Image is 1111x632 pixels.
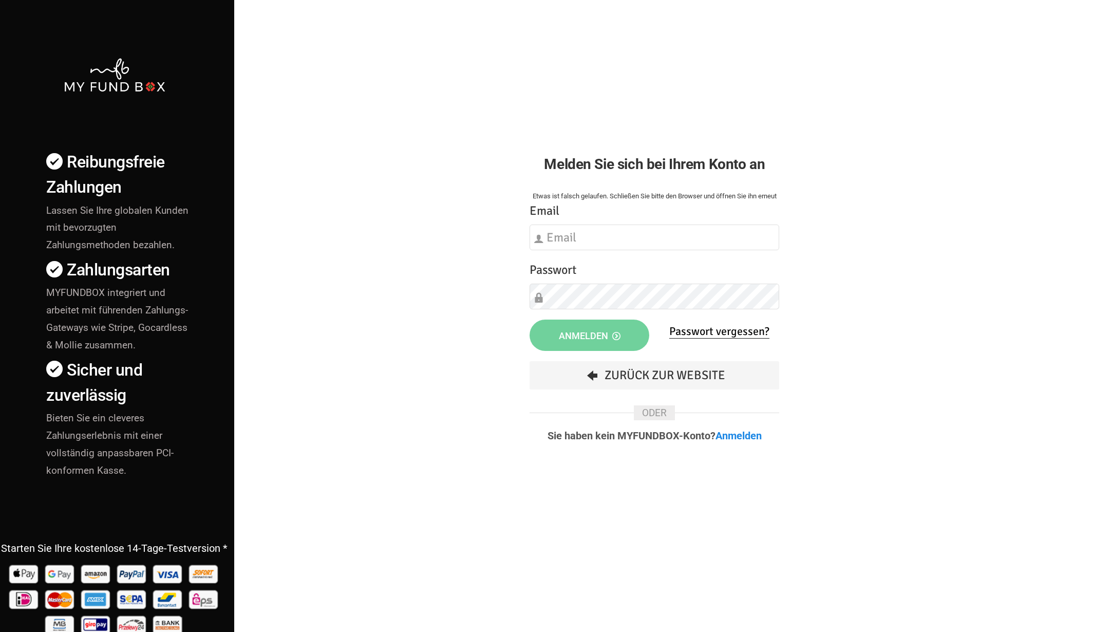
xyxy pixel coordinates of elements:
[559,330,620,341] span: Anmelden
[46,150,193,200] h4: Reibungsfreie Zahlungen
[80,586,113,611] img: american_express Pay
[80,561,113,586] img: Amazon
[530,261,576,280] label: Passwort
[46,412,174,476] span: Bieten Sie ein cleveres Zahlungserlebnis mit einer vollständig anpassbaren PCI-konformen Kasse.
[152,586,185,611] img: Bancontact Pay
[669,324,769,339] a: Passwort vergessen?
[46,205,189,251] span: Lassen Sie Ihre globalen Kunden mit bevorzugten Zahlungsmethoden bezahlen.
[530,153,779,175] h2: Melden Sie sich bei Ihrem Konto an
[8,561,41,586] img: Apple Pay
[530,201,559,220] label: Email
[634,405,675,420] span: ODER
[530,320,649,351] button: Anmelden
[63,57,166,93] img: mfbwhite.png
[46,257,193,283] h4: Zahlungsarten
[530,191,779,201] div: Etwas ist falsch gelaufen. Schließen Sie bitte den Browser und öffnen Sie ihn erneut
[44,586,77,611] img: Mastercard Pay
[116,561,149,586] img: Paypal
[46,358,193,408] h4: Sicher und zuverlässig
[187,561,221,586] img: Sofort Pay
[530,225,779,250] input: Email
[187,586,221,611] img: EPS Pay
[44,561,77,586] img: Google Pay
[530,431,779,441] p: Sie haben kein MYFUNDBOX-Konto?
[116,586,149,611] img: sepa Pay
[715,430,762,442] a: Anmelden
[46,287,188,351] span: MYFUNDBOX integriert und arbeitet mit führenden Zahlungs-Gateways wie Stripe, Gocardless & Mollie...
[152,561,185,586] img: Visa
[8,586,41,611] img: Ideal Pay
[530,361,779,389] a: Zurück zur Website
